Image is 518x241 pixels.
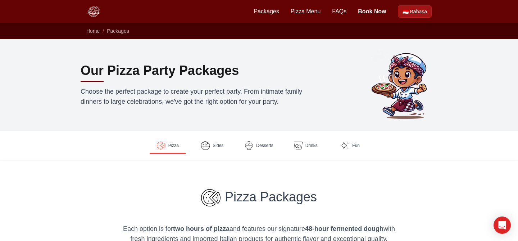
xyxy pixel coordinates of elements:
a: Fun [332,137,368,154]
strong: two hours of pizza [173,225,230,232]
a: Packages [254,7,279,16]
span: Bahasa [410,8,427,15]
div: Open Intercom Messenger [494,217,511,234]
a: Pizza [150,137,186,154]
a: Home [86,28,100,34]
a: FAQs [332,7,346,16]
img: Drinks [294,141,303,150]
img: Pizza [201,189,221,206]
span: Desserts [256,143,273,148]
a: Desserts [239,137,279,154]
img: Bali Pizza Party Packages [368,50,437,120]
a: Sides [194,137,230,154]
span: Sides [213,143,223,148]
img: Bali Pizza Party Logo [86,4,101,19]
h3: Pizza Packages [121,189,397,206]
a: Packages [107,28,129,34]
img: Pizza [157,141,165,150]
img: Fun [341,141,349,150]
a: Beralih ke Bahasa Indonesia [398,5,432,18]
a: Pizza Menu [291,7,321,16]
a: Drinks [288,137,324,154]
img: Sides [201,141,210,150]
span: Drinks [305,143,318,148]
span: Fun [352,143,360,148]
p: Choose the perfect package to create your perfect party. From intimate family dinners to large ce... [81,86,322,107]
img: Desserts [245,141,253,150]
li: / [103,27,104,35]
strong: 48-hour fermented dough [305,225,383,232]
span: Pizza [168,143,179,148]
h1: Our Pizza Party Packages [81,63,239,78]
a: Book Now [358,7,386,16]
